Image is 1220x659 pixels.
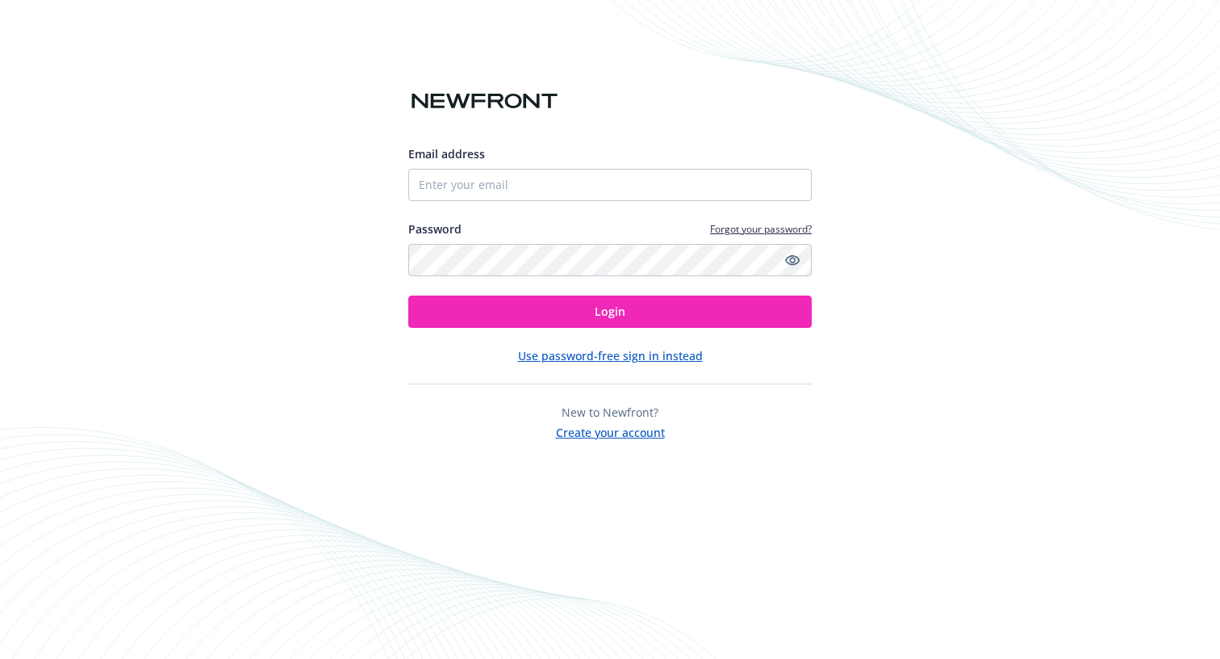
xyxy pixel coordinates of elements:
[783,250,802,270] a: Show password
[408,87,561,115] img: Newfront logo
[518,347,703,364] button: Use password-free sign in instead
[556,421,665,441] button: Create your account
[408,244,812,276] input: Enter your password
[408,146,485,162] span: Email address
[408,220,462,237] label: Password
[408,169,812,201] input: Enter your email
[562,405,658,420] span: New to Newfront?
[595,304,625,319] span: Login
[408,296,812,328] button: Login
[710,222,812,236] a: Forgot your password?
